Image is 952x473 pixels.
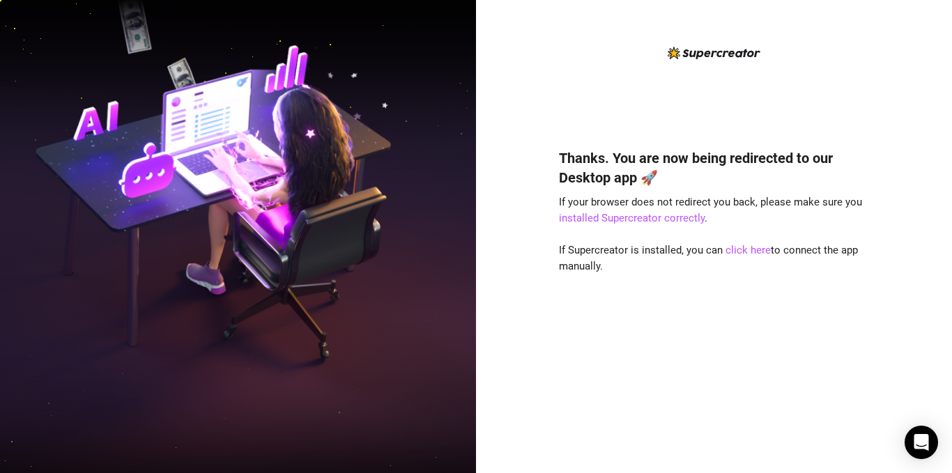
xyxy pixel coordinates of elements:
div: Open Intercom Messenger [905,426,938,459]
img: logo-BBDzfeDw.svg [668,47,760,59]
a: click here [725,244,771,256]
span: If Supercreator is installed, you can to connect the app manually. [559,244,858,273]
span: If your browser does not redirect you back, please make sure you . [559,196,862,225]
h4: Thanks. You are now being redirected to our Desktop app 🚀 [559,148,870,187]
a: installed Supercreator correctly [559,212,705,224]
